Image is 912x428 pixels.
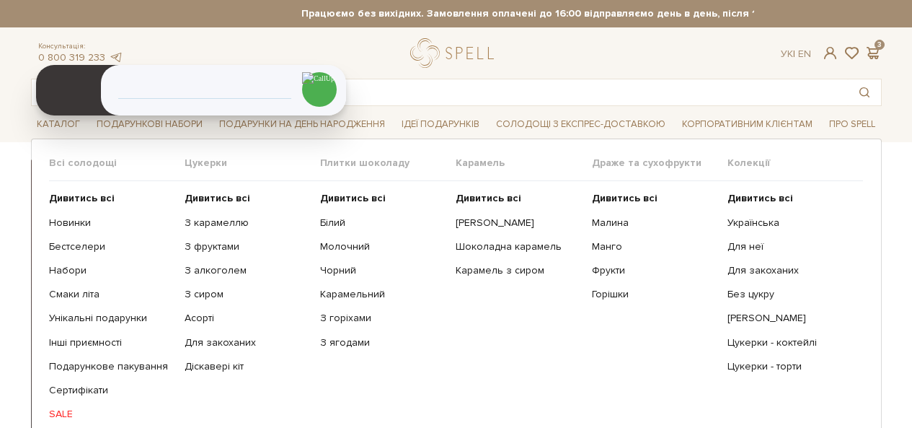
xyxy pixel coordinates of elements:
[185,288,309,301] a: З сиром
[456,217,580,230] a: [PERSON_NAME]
[320,217,445,230] a: Білий
[320,192,445,205] a: Дивитись всі
[49,360,174,373] a: Подарункове пакування
[185,360,309,373] a: Діскавері кіт
[49,288,174,301] a: Смаки літа
[727,360,852,373] a: Цукерки - торти
[213,113,391,136] span: Подарунки на День народження
[592,157,727,170] span: Драже та сухофрукти
[49,192,115,204] b: Дивитись всі
[185,157,320,170] span: Цукерки
[456,192,521,204] b: Дивитись всі
[38,42,123,51] span: Консультація:
[109,51,123,64] a: telegram
[185,192,309,205] a: Дивитись всі
[320,240,445,253] a: Молочний
[793,48,795,60] span: |
[49,217,174,230] a: Новинки
[823,113,881,136] span: Про Spell
[49,384,174,397] a: Сертифікати
[320,336,445,349] a: З ягодами
[185,217,309,230] a: З карамеллю
[592,240,717,253] a: Манго
[31,113,86,136] span: Каталог
[185,336,309,349] a: Для закоханих
[49,264,174,277] a: Набори
[185,312,309,325] a: Асорті
[727,217,852,230] a: Українська
[727,192,793,204] b: Дивитись всі
[49,240,174,253] a: Бестселери
[727,336,852,349] a: Цукерки - коктейлі
[727,240,852,253] a: Для неї
[49,312,174,325] a: Унікальні подарунки
[320,288,445,301] a: Карамельний
[456,192,580,205] a: Дивитись всі
[320,264,445,277] a: Чорний
[676,112,818,136] a: Корпоративним клієнтам
[49,336,174,349] a: Інші приємності
[49,157,185,170] span: Всі солодощі
[848,79,881,105] button: Пошук товару у каталозі
[781,48,811,61] div: Ук
[49,192,174,205] a: Дивитись всі
[185,264,309,277] a: З алкоголем
[798,48,811,60] a: En
[38,51,105,64] a: 0 800 319 233
[320,192,386,204] b: Дивитись всі
[592,288,717,301] a: Горішки
[727,288,852,301] a: Без цукру
[91,113,208,136] span: Подарункові набори
[727,264,852,277] a: Для закоханих
[592,264,717,277] a: Фрукти
[32,79,848,105] input: Пошук товару у каталозі
[456,264,580,277] a: Карамель з сиром
[490,112,671,136] a: Солодощі з експрес-доставкою
[592,192,717,205] a: Дивитись всі
[592,192,658,204] b: Дивитись всі
[727,192,852,205] a: Дивитись всі
[320,157,456,170] span: Плитки шоколаду
[185,240,309,253] a: З фруктами
[592,217,717,230] a: Малина
[49,408,174,421] a: SALE
[396,113,485,136] span: Ідеї подарунків
[727,312,852,325] a: [PERSON_NAME]
[456,240,580,253] a: Шоколадна карамель
[456,157,591,170] span: Карамель
[185,192,250,204] b: Дивитись всі
[320,312,445,325] a: З горіхами
[727,157,863,170] span: Колекції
